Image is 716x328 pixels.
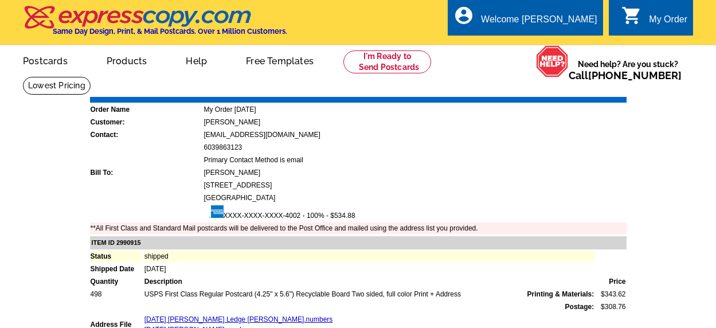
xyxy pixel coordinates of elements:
td: shipped [144,251,595,262]
td: [DATE] [144,263,595,275]
img: amex.gif [204,205,224,218]
td: [STREET_ADDRESS] [204,179,627,191]
td: Contact: [90,129,202,140]
strong: Postage: [565,303,594,311]
td: USPS First Class Regular Postcard (4.25" x 5.6") Recyclable Board Two sided, full color Print + A... [144,288,595,300]
td: 498 [90,288,143,300]
i: account_circle [453,5,474,26]
td: Primary Contact Method is email [204,154,627,166]
span: Need help? Are you stuck? [569,58,687,81]
a: [PHONE_NUMBER] [588,69,682,81]
img: help [536,45,569,77]
td: $343.62 [596,288,626,300]
td: [EMAIL_ADDRESS][DOMAIN_NAME] [204,129,627,140]
h4: Same Day Design, Print, & Mail Postcards. Over 1 Million Customers. [53,27,287,36]
a: Products [88,46,166,73]
td: Order Name [90,104,202,115]
div: My Order [649,14,687,30]
a: Postcards [5,46,86,73]
span: Call [569,69,682,81]
span: Printing & Materials: [527,289,594,299]
td: ITEM ID 2990915 [90,236,627,249]
a: Help [167,46,225,73]
td: [PERSON_NAME] [204,167,627,178]
td: My Order [DATE] [204,104,627,115]
td: XXXX-XXXX-XXXX-4002 - 100% - $534.88 [204,205,627,221]
a: [DATE] [PERSON_NAME] Ledge [PERSON_NAME].numbers [144,315,333,323]
td: $308.76 [596,301,626,313]
td: Customer: [90,116,202,128]
td: Price [596,276,626,287]
a: Free Templates [228,46,332,73]
td: Bill To: [90,167,202,178]
td: [PERSON_NAME] [204,116,627,128]
td: [GEOGRAPHIC_DATA] [204,192,627,204]
td: Description [144,276,595,287]
td: Status [90,251,143,262]
td: 6039863123 [204,142,627,153]
a: Same Day Design, Print, & Mail Postcards. Over 1 Million Customers. [23,14,287,36]
td: Quantity [90,276,143,287]
i: shopping_cart [621,5,642,26]
td: **All First Class and Standard Mail postcards will be delivered to the Post Office and mailed usi... [90,222,627,234]
div: Welcome [PERSON_NAME] [481,14,597,30]
td: Shipped Date [90,263,143,275]
a: shopping_cart My Order [621,13,687,27]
